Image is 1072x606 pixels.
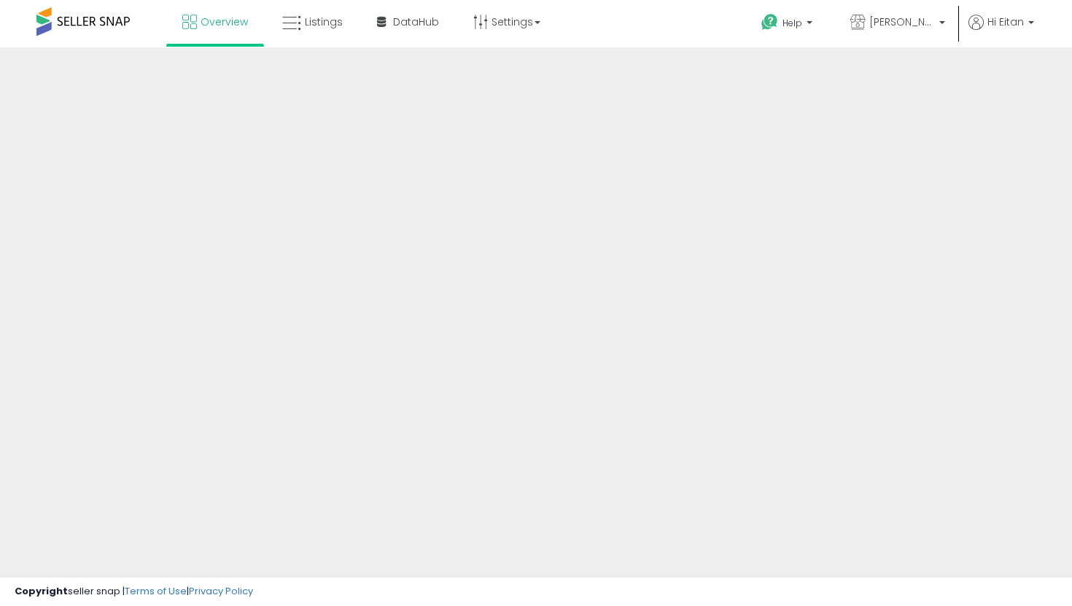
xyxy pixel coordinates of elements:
span: Help [782,17,802,29]
span: [PERSON_NAME] Suppliers [869,15,935,29]
a: Hi Eitan [968,15,1034,47]
i: Get Help [761,13,779,31]
a: Privacy Policy [189,584,253,598]
span: Overview [201,15,248,29]
a: Help [750,2,827,47]
strong: Copyright [15,584,68,598]
span: Listings [305,15,343,29]
a: Terms of Use [125,584,187,598]
span: Hi Eitan [987,15,1024,29]
div: seller snap | | [15,585,253,599]
span: DataHub [393,15,439,29]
